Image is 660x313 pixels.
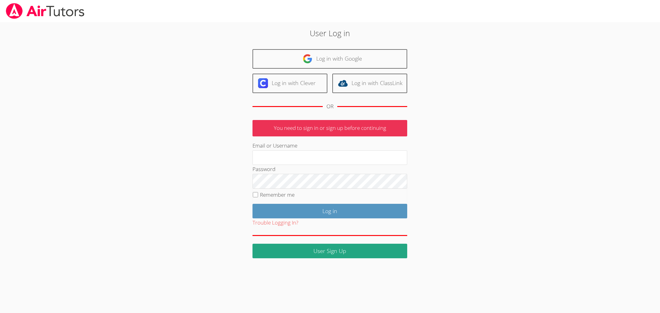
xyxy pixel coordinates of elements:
[252,74,327,93] a: Log in with Clever
[252,204,407,218] input: Log in
[252,165,275,173] label: Password
[326,102,334,111] div: OR
[252,120,407,136] p: You need to sign in or sign up before continuing
[252,244,407,258] a: User Sign Up
[252,218,298,227] button: Trouble Logging In?
[258,78,268,88] img: clever-logo-6eab21bc6e7a338710f1a6ff85c0baf02591cd810cc4098c63d3a4b26e2feb20.svg
[252,142,297,149] label: Email or Username
[252,49,407,69] a: Log in with Google
[260,191,295,198] label: Remember me
[332,74,407,93] a: Log in with ClassLink
[338,78,348,88] img: classlink-logo-d6bb404cc1216ec64c9a2012d9dc4662098be43eaf13dc465df04b49fa7ab582.svg
[152,27,508,39] h2: User Log in
[303,54,313,64] img: google-logo-50288ca7cdecda66e5e0955fdab243c47b7ad437acaf1139b6f446037453330a.svg
[5,3,85,19] img: airtutors_banner-c4298cdbf04f3fff15de1276eac7730deb9818008684d7c2e4769d2f7ddbe033.png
